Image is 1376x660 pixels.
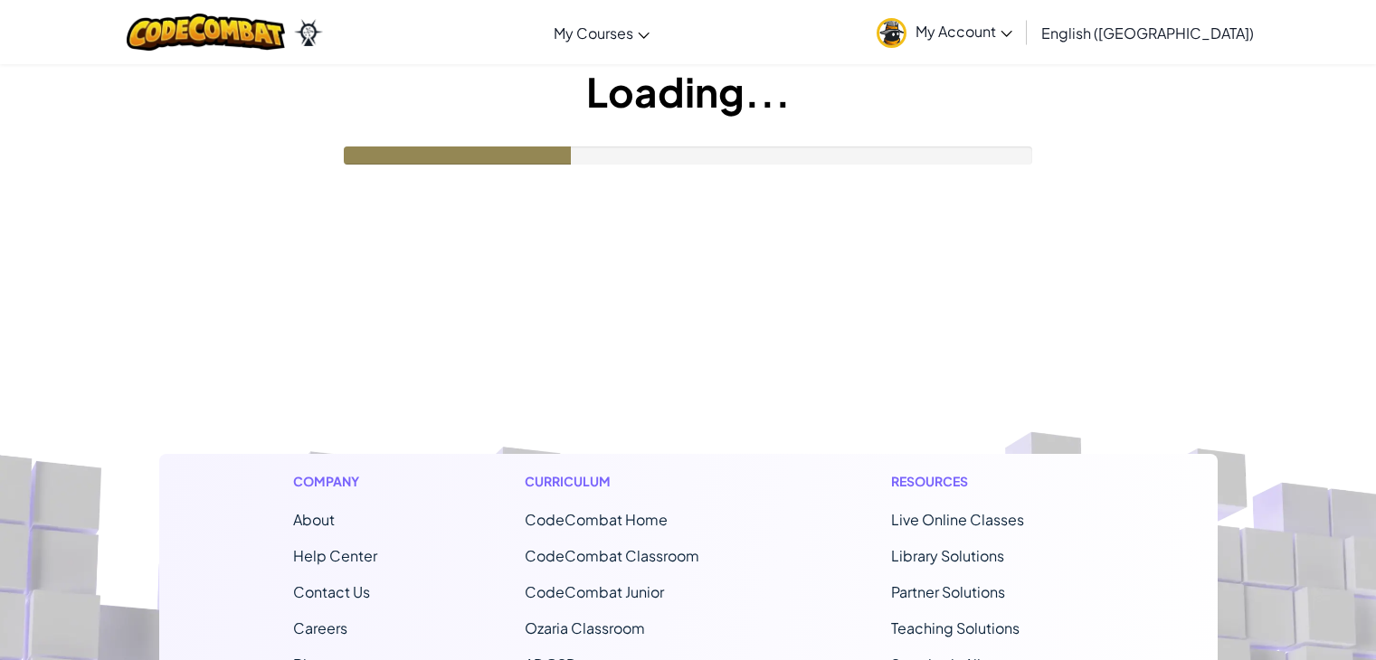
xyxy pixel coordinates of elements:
a: CodeCombat Junior [525,582,664,601]
a: About [293,510,335,529]
h1: Company [293,472,377,491]
span: Contact Us [293,582,370,601]
a: CodeCombat Classroom [525,546,699,565]
img: Ozaria [294,19,323,46]
a: Ozaria Classroom [525,618,645,637]
span: CodeCombat Home [525,510,668,529]
a: Library Solutions [891,546,1004,565]
a: Teaching Solutions [891,618,1020,637]
h1: Curriculum [525,472,744,491]
a: Help Center [293,546,377,565]
a: Live Online Classes [891,510,1024,529]
a: English ([GEOGRAPHIC_DATA]) [1032,8,1263,57]
a: My Account [868,4,1021,61]
img: avatar [877,18,906,48]
span: My Courses [554,24,633,42]
a: My Courses [545,8,659,57]
span: English ([GEOGRAPHIC_DATA]) [1041,24,1254,42]
a: Partner Solutions [891,582,1005,601]
img: CodeCombat logo [127,14,285,51]
a: Careers [293,618,347,637]
h1: Resources [891,472,1084,491]
span: My Account [916,22,1012,41]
